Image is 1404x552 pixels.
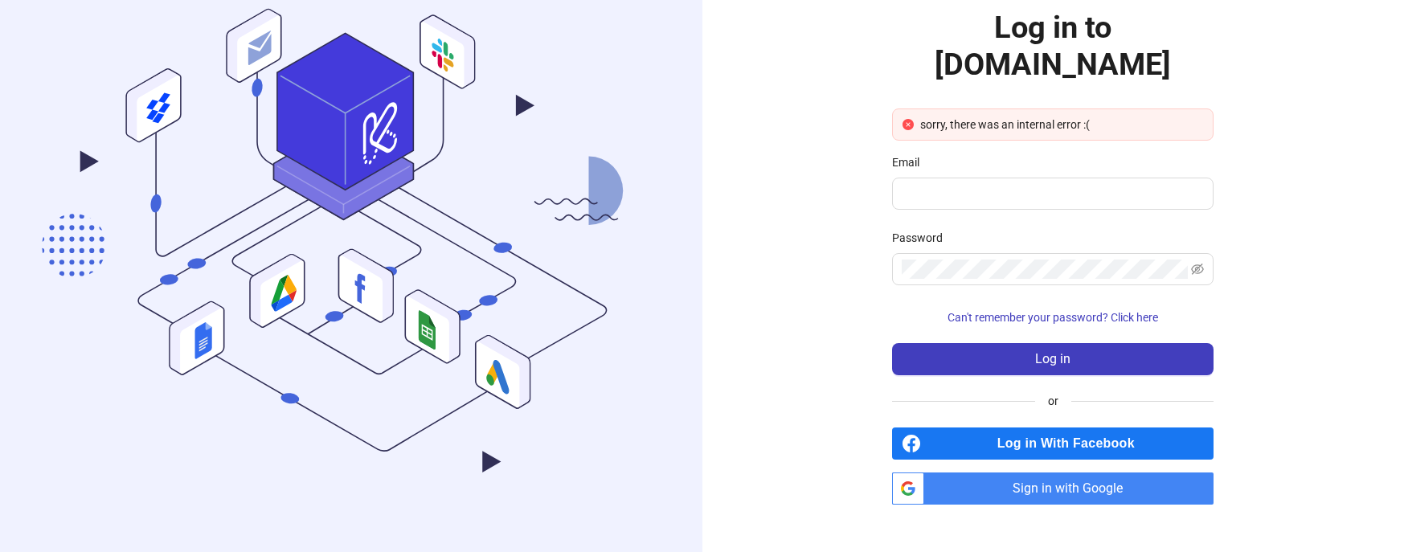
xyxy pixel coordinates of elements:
label: Email [892,153,930,171]
a: Can't remember your password? Click here [892,311,1214,324]
span: close-circle [903,119,914,130]
input: Password [902,260,1188,279]
span: Can't remember your password? Click here [948,311,1158,324]
span: Log in [1035,352,1070,366]
label: Password [892,229,953,247]
span: Sign in with Google [931,472,1214,505]
span: Log in With Facebook [927,427,1214,460]
span: eye-invisible [1191,263,1204,276]
a: Sign in with Google [892,472,1214,505]
button: Log in [892,343,1214,375]
button: Can't remember your password? Click here [892,305,1214,330]
a: Log in With Facebook [892,427,1214,460]
h1: Log in to [DOMAIN_NAME] [892,9,1214,83]
input: Email [902,184,1201,203]
span: or [1035,392,1071,410]
div: sorry, there was an internal error :( [920,116,1203,133]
